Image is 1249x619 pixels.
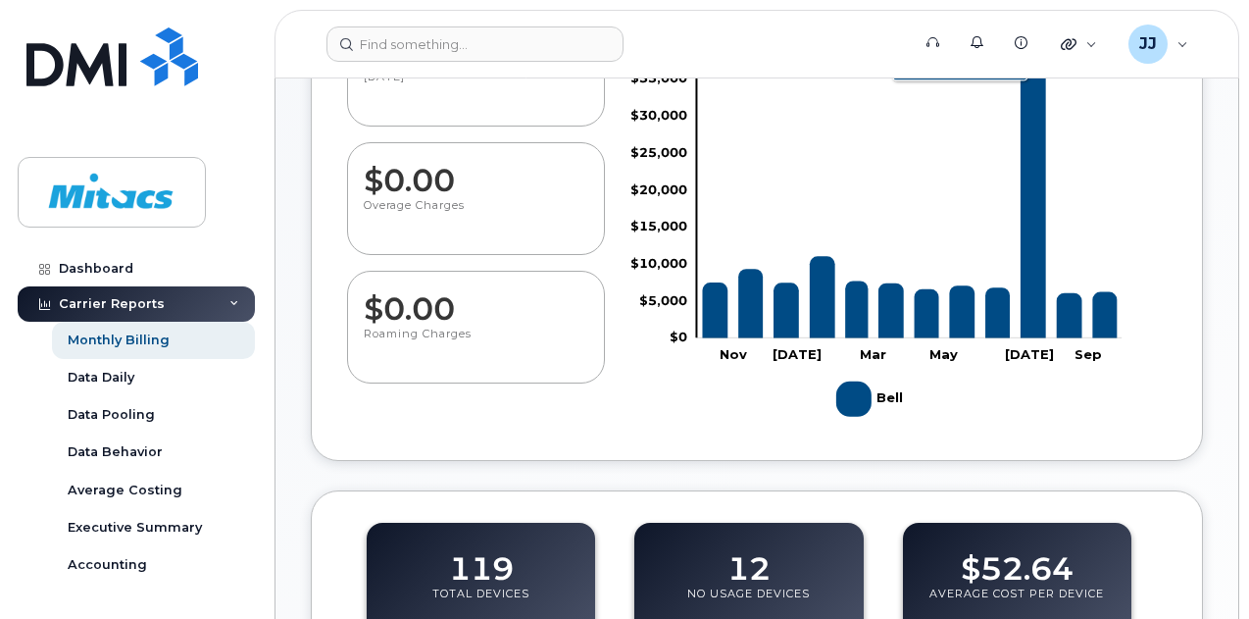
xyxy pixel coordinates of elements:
tspan: [DATE] [773,346,822,362]
tspan: $30,000 [630,107,687,123]
dd: $0.00 [364,143,588,198]
tspan: $20,000 [630,181,687,196]
tspan: May [930,346,959,362]
g: Bell [836,374,907,425]
p: [DATE] [364,70,588,105]
tspan: $10,000 [630,255,687,271]
tspan: Sep [1074,346,1102,362]
span: JJ [1139,32,1157,56]
tspan: $25,000 [630,143,687,159]
tspan: $35,000 [630,70,687,85]
tspan: $0 [670,329,687,344]
div: Quicklinks [1047,25,1111,64]
tspan: $15,000 [630,218,687,233]
input: Find something... [326,26,624,62]
dd: 119 [449,532,514,587]
dd: $0.00 [364,272,588,327]
p: Roaming Charges [364,327,588,362]
dd: 12 [727,532,771,587]
tspan: Mar [860,346,886,362]
tspan: $5,000 [639,291,687,307]
dd: $52.64 [961,532,1074,587]
tspan: Nov [720,346,747,362]
tspan: [DATE] [1005,346,1054,362]
g: Chart [630,32,1123,424]
div: Jamie Jones [1115,25,1202,64]
p: Overage Charges [364,198,588,233]
g: Legend [836,374,907,425]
